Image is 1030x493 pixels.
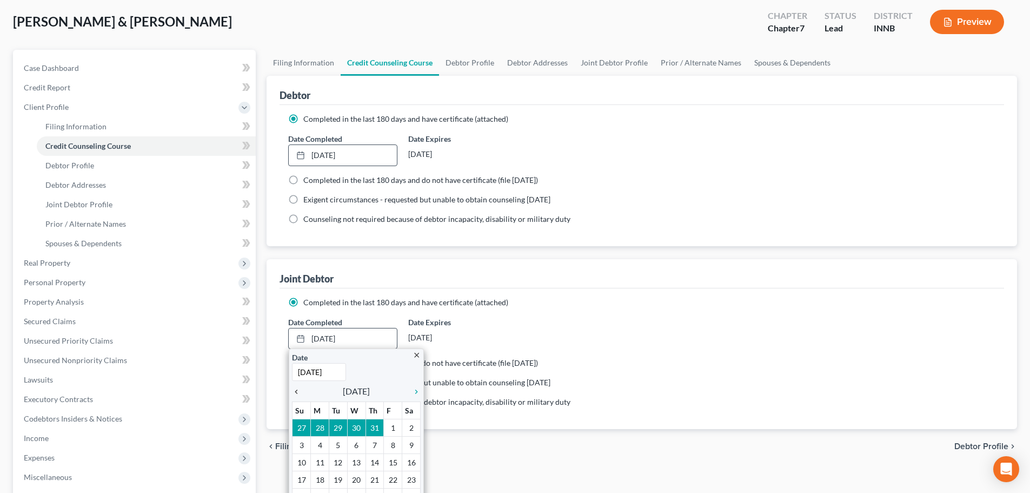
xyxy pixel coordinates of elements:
td: 16 [402,454,421,471]
a: close [413,349,421,361]
i: chevron_right [407,387,421,396]
a: Credit Report [15,78,256,97]
label: Date Completed [288,133,342,144]
span: Prior / Alternate Names [45,219,126,228]
td: 8 [384,437,402,454]
a: [DATE] [289,328,396,349]
span: Case Dashboard [24,63,79,73]
a: Property Analysis [15,292,256,312]
span: Filing Information [275,442,343,451]
th: Su [293,402,311,419]
td: 15 [384,454,402,471]
span: Income [24,433,49,443]
span: Lawsuits [24,375,53,384]
a: Debtor Profile [37,156,256,175]
span: 7 [800,23,805,33]
span: Completed in the last 180 days and have certificate (attached) [303,114,508,123]
span: Miscellaneous [24,472,72,482]
td: 20 [347,471,366,489]
a: Case Dashboard [15,58,256,78]
label: Date Expires [408,317,517,328]
th: Sa [402,402,421,419]
td: 13 [347,454,366,471]
th: Th [366,402,384,419]
a: Prior / Alternate Names [654,50,748,76]
span: Debtor Profile [954,442,1008,451]
label: Date Completed [288,317,342,328]
td: 5 [329,437,347,454]
span: Secured Claims [24,317,76,326]
span: Property Analysis [24,297,84,306]
span: Credit Counseling Course [45,141,131,150]
a: Debtor Addresses [37,175,256,195]
a: Spouses & Dependents [37,234,256,253]
span: Client Profile [24,102,69,111]
a: Filing Information [267,50,341,76]
label: Date Expires [408,133,517,144]
i: chevron_left [267,442,275,451]
td: 1 [384,419,402,437]
td: 22 [384,471,402,489]
span: Completed in the last 180 days and do not have certificate (file [DATE]) [303,175,538,185]
span: Exigent circumstances - requested but unable to obtain counseling [DATE] [303,195,550,204]
td: 3 [293,437,311,454]
a: chevron_right [407,385,421,398]
td: 31 [366,419,384,437]
td: 23 [402,471,421,489]
span: Real Property [24,258,70,267]
div: Lead [825,22,856,35]
span: Counseling not required because of debtor incapacity, disability or military duty [303,214,570,224]
th: M [311,402,329,419]
th: F [384,402,402,419]
td: 4 [311,437,329,454]
span: [PERSON_NAME] & [PERSON_NAME] [13,14,232,29]
span: Codebtors Insiders & Notices [24,414,122,423]
div: Debtor [280,89,310,102]
div: Status [825,10,856,22]
td: 29 [329,419,347,437]
a: Credit Counseling Course [341,50,439,76]
div: District [874,10,913,22]
td: 11 [311,454,329,471]
div: Open Intercom Messenger [993,456,1019,482]
button: Debtor Profile chevron_right [954,442,1017,451]
div: INNB [874,22,913,35]
td: 28 [311,419,329,437]
td: 9 [402,437,421,454]
div: Chapter [768,10,807,22]
a: Unsecured Nonpriority Claims [15,351,256,370]
span: Debtor Profile [45,161,94,170]
td: 6 [347,437,366,454]
td: 18 [311,471,329,489]
td: 12 [329,454,347,471]
td: 17 [293,471,311,489]
div: [DATE] [408,328,517,347]
div: Chapter [768,22,807,35]
a: Lawsuits [15,370,256,390]
td: 30 [347,419,366,437]
span: Unsecured Nonpriority Claims [24,356,127,365]
span: Unsecured Priority Claims [24,336,113,345]
div: Joint Debtor [280,272,334,285]
div: [DATE] [408,144,517,164]
span: Personal Property [24,278,85,287]
button: Preview [930,10,1004,34]
span: Exigent circumstances - requested but unable to obtain counseling [DATE] [303,378,550,387]
a: Joint Debtor Profile [37,195,256,214]
td: 2 [402,419,421,437]
span: Counseling not required because of debtor incapacity, disability or military duty [303,397,570,406]
span: Debtor Addresses [45,180,106,189]
a: Spouses & Dependents [748,50,837,76]
a: Joint Debtor Profile [574,50,654,76]
span: Filing Information [45,122,107,131]
span: [DATE] [343,385,370,398]
button: chevron_left Filing Information [267,442,343,451]
th: W [347,402,366,419]
td: 14 [366,454,384,471]
a: [DATE] [289,145,396,166]
input: 1/1/2013 [292,363,346,381]
span: Credit Report [24,83,70,92]
a: Executory Contracts [15,390,256,409]
a: Debtor Addresses [501,50,574,76]
a: Filing Information [37,117,256,136]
